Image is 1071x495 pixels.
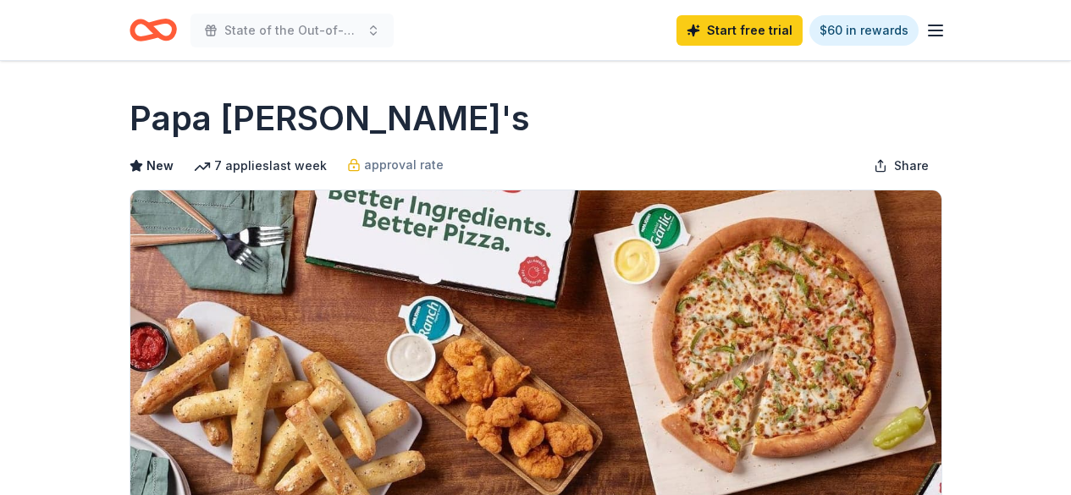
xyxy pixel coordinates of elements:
[347,155,444,175] a: approval rate
[194,156,327,176] div: 7 applies last week
[809,15,919,46] a: $60 in rewards
[676,15,803,46] a: Start free trial
[860,149,942,183] button: Share
[364,155,444,175] span: approval rate
[894,156,929,176] span: Share
[190,14,394,47] button: State of the Out-of-School Time Sector
[224,20,360,41] span: State of the Out-of-School Time Sector
[130,10,177,50] a: Home
[146,156,174,176] span: New
[130,95,530,142] h1: Papa [PERSON_NAME]'s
